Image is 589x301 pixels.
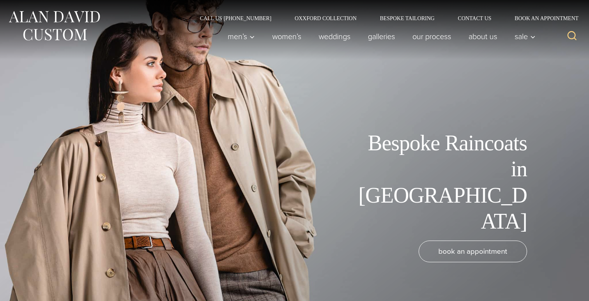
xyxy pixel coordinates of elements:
[283,15,368,21] a: Oxxford Collection
[368,15,446,21] a: Bespoke Tailoring
[264,29,310,44] a: Women’s
[353,130,527,234] h1: Bespoke Raincoats in [GEOGRAPHIC_DATA]
[404,29,460,44] a: Our Process
[310,29,359,44] a: weddings
[219,29,540,44] nav: Primary Navigation
[446,15,503,21] a: Contact Us
[563,27,581,46] button: View Search Form
[228,33,255,40] span: Men’s
[419,241,527,262] a: book an appointment
[503,15,581,21] a: Book an Appointment
[460,29,506,44] a: About Us
[188,15,283,21] a: Call Us [PHONE_NUMBER]
[8,9,101,43] img: Alan David Custom
[359,29,404,44] a: Galleries
[438,246,507,257] span: book an appointment
[515,33,536,40] span: Sale
[188,15,581,21] nav: Secondary Navigation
